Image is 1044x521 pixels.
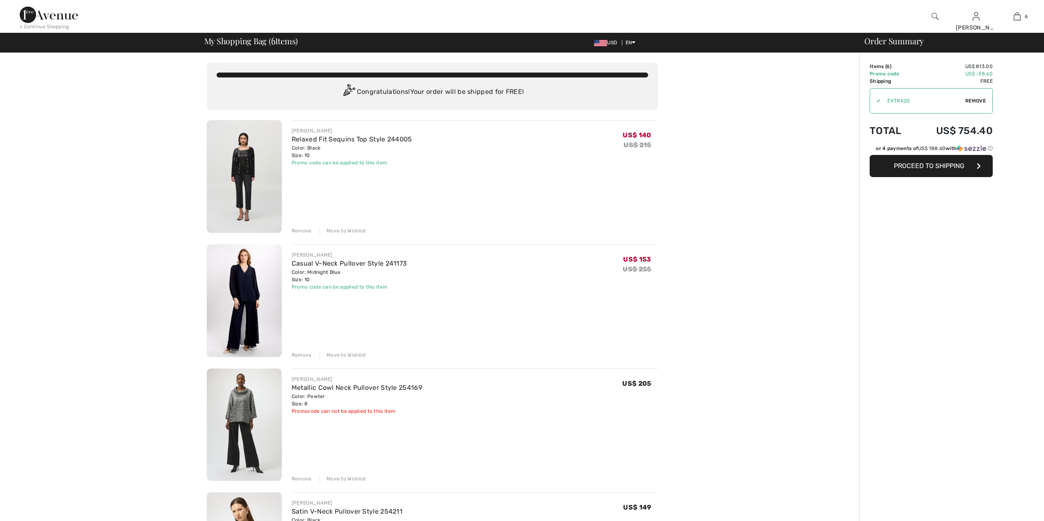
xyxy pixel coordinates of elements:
img: search the website [932,11,939,21]
img: Casual V-Neck Pullover Style 241173 [207,244,282,357]
img: Sezzle [957,145,986,152]
input: Promo code [881,89,965,113]
td: US$ -58.60 [914,70,993,77]
span: US$ 188.60 [918,146,946,151]
div: Move to Wishlist [320,227,366,234]
div: Color: Pewter Size: 8 [292,393,422,407]
div: Remove [292,351,312,359]
div: Promo code can be applied to this item [292,159,412,166]
a: Relaxed Fit Sequins Top Style 244005 [292,135,412,143]
a: Metallic Cowl Neck Pullover Style 254169 [292,384,422,391]
div: Remove [292,227,312,234]
td: Total [870,117,914,145]
td: Promo code [870,70,914,77]
img: Relaxed Fit Sequins Top Style 244005 [207,120,282,233]
span: My Shopping Bag ( Items) [204,37,298,45]
div: Color: Midnight Blue Size: 10 [292,268,407,283]
div: ✔ [870,97,881,105]
img: 1ère Avenue [20,7,78,23]
button: Proceed to Shipping [870,155,993,177]
img: Metallic Cowl Neck Pullover Style 254169 [207,369,282,481]
div: [PERSON_NAME] [292,375,422,383]
td: Shipping [870,77,914,85]
div: [PERSON_NAME] [292,127,412,134]
div: < Continue Shopping [20,23,69,30]
img: US Dollar [594,40,607,46]
a: Sign In [973,12,980,20]
span: US$ 149 [623,503,651,511]
div: Promo code can be applied to this item [292,283,407,291]
span: EN [626,40,636,46]
div: Promocode can not be applied to this item [292,407,422,415]
div: Color: Black Size: 10 [292,144,412,159]
div: [PERSON_NAME] [956,23,996,32]
span: US$ 153 [623,255,651,263]
a: Satin V-Neck Pullover Style 254211 [292,507,402,515]
div: [PERSON_NAME] [292,499,402,507]
img: My Info [973,11,980,21]
span: US$ 205 [622,380,651,387]
td: Free [914,77,993,85]
div: Congratulations! Your order will be shipped for FREE! [217,84,648,100]
div: Move to Wishlist [320,475,366,482]
s: US$ 215 [624,141,651,149]
span: 6 [886,64,890,69]
span: 6 [1025,13,1028,20]
span: Proceed to Shipping [894,162,964,170]
span: USD [594,40,620,46]
span: 6 [271,35,275,46]
div: Move to Wishlist [320,351,366,359]
div: Remove [292,475,312,482]
div: Order Summary [854,37,1039,45]
div: [PERSON_NAME] [292,251,407,259]
a: Casual V-Neck Pullover Style 241173 [292,259,407,267]
div: or 4 payments of with [876,145,993,152]
a: 6 [997,11,1037,21]
img: Congratulation2.svg [340,84,357,100]
img: My Bag [1014,11,1021,21]
div: or 4 payments ofUS$ 188.60withSezzle Click to learn more about Sezzle [870,145,993,155]
td: Items ( ) [870,63,914,70]
span: Remove [965,97,986,105]
s: US$ 255 [623,265,651,273]
td: US$ 754.40 [914,117,993,145]
span: US$ 140 [623,131,651,139]
td: US$ 813.00 [914,63,993,70]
